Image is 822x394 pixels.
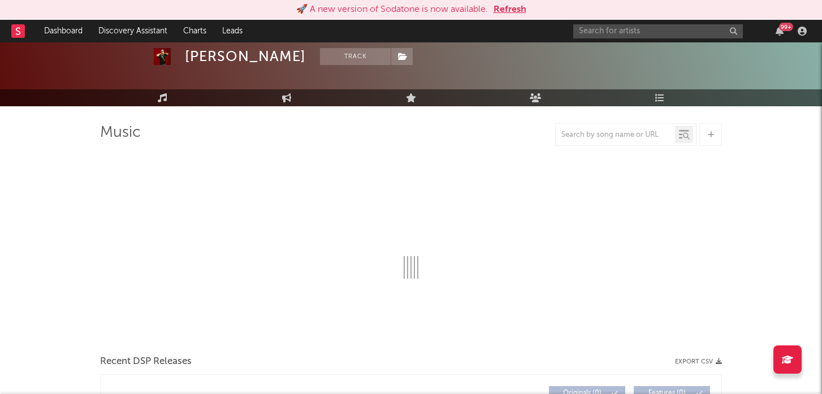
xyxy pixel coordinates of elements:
button: Export CSV [675,358,722,365]
a: Charts [175,20,214,42]
div: 🚀 A new version of Sodatone is now available. [296,3,488,16]
button: Track [320,48,391,65]
span: Recent DSP Releases [100,355,192,369]
a: Leads [214,20,250,42]
input: Search by song name or URL [556,131,675,140]
button: Refresh [494,3,526,16]
a: Discovery Assistant [90,20,175,42]
input: Search for artists [573,24,743,38]
div: 99 + [779,23,793,31]
a: Dashboard [36,20,90,42]
div: [PERSON_NAME] [185,48,306,65]
button: 99+ [776,27,784,36]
